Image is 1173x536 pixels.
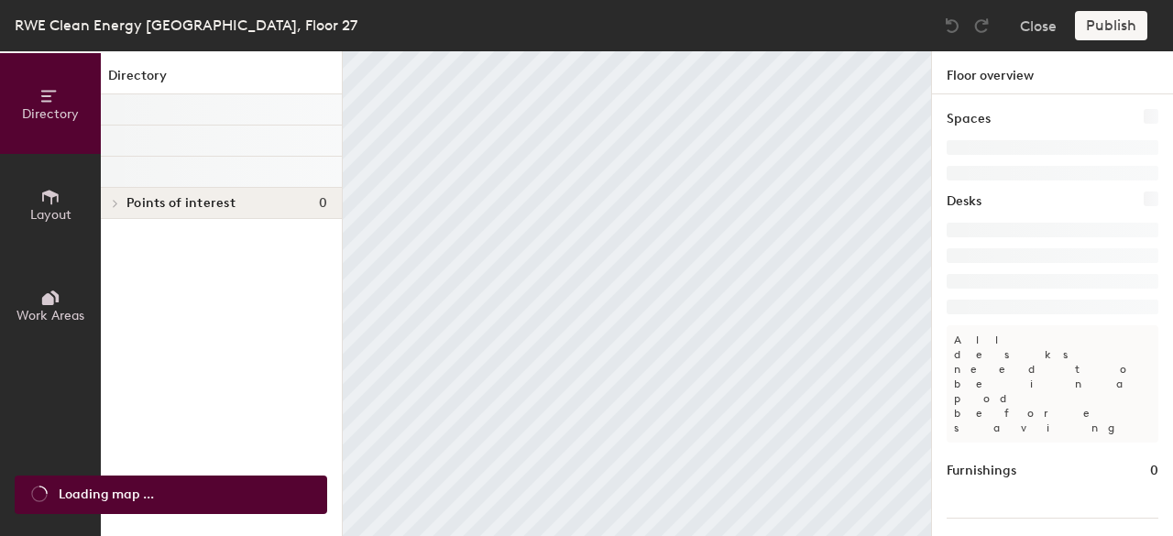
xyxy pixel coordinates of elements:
[932,51,1173,94] h1: Floor overview
[1150,461,1158,481] h1: 0
[943,16,961,35] img: Undo
[30,207,71,223] span: Layout
[343,51,931,536] canvas: Map
[101,66,342,94] h1: Directory
[972,16,991,35] img: Redo
[16,308,84,323] span: Work Areas
[15,14,357,37] div: RWE Clean Energy [GEOGRAPHIC_DATA], Floor 27
[947,191,981,212] h1: Desks
[947,461,1016,481] h1: Furnishings
[947,109,991,129] h1: Spaces
[1020,11,1057,40] button: Close
[947,325,1158,443] p: All desks need to be in a pod before saving
[319,196,327,211] span: 0
[126,196,236,211] span: Points of interest
[22,106,79,122] span: Directory
[59,485,154,505] span: Loading map ...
